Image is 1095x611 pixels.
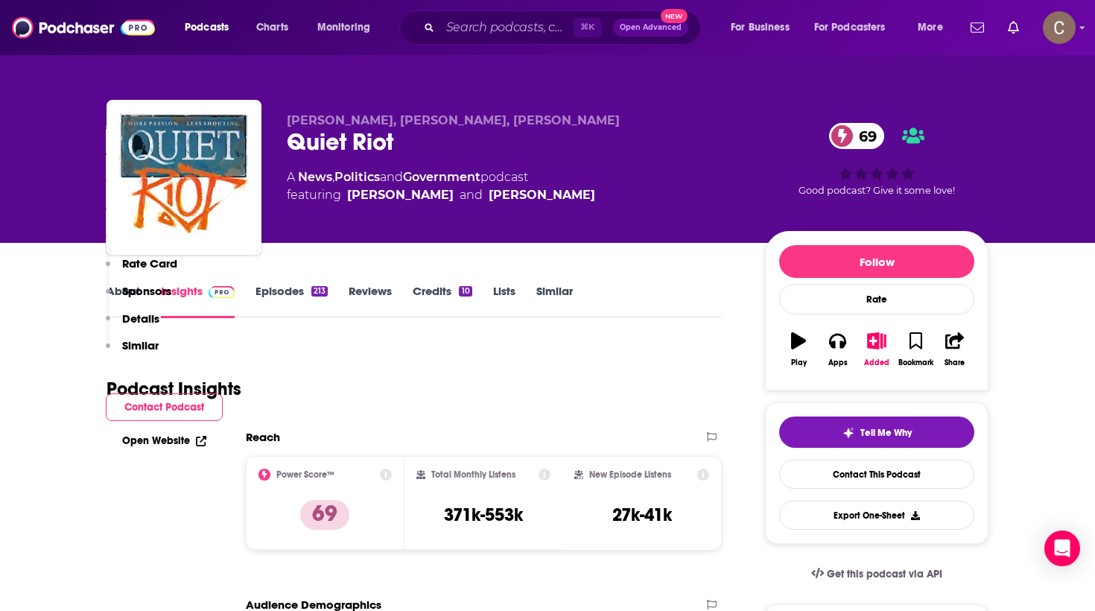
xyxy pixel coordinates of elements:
h2: New Episode Listens [589,469,671,480]
p: 69 [300,500,349,530]
a: Episodes213 [256,284,328,318]
button: Sponsors [106,284,171,311]
span: Open Advanced [620,24,682,31]
button: Bookmark [896,323,935,376]
p: Details [122,311,159,326]
button: Apps [818,323,857,376]
button: Details [106,311,159,339]
span: Podcasts [185,17,229,38]
a: Get this podcast via API [799,556,954,592]
button: tell me why sparkleTell Me Why [779,417,974,448]
h3: 371k-553k [444,504,523,526]
a: Show notifications dropdown [1002,15,1025,40]
button: open menu [804,16,907,39]
h3: 27k-41k [612,504,672,526]
span: Charts [256,17,288,38]
img: Podchaser - Follow, Share and Rate Podcasts [12,13,155,42]
button: open menu [174,16,248,39]
div: Added [864,358,889,367]
span: New [661,9,688,23]
h2: Power Score™ [276,469,334,480]
div: Search podcasts, credits, & more... [413,10,715,45]
div: Share [945,358,965,367]
a: Alex Andreou [489,186,595,204]
span: [PERSON_NAME], [PERSON_NAME], [PERSON_NAME] [287,113,620,127]
p: Similar [122,338,159,352]
span: 69 [844,123,884,149]
a: Charts [247,16,297,39]
span: More [918,17,943,38]
a: Credits10 [413,284,472,318]
span: Logged in as clay.bolton [1043,11,1076,44]
a: Lists [493,284,515,318]
button: Contact Podcast [106,393,223,421]
button: open menu [307,16,390,39]
span: ⌘ K [574,18,601,37]
a: News [298,170,332,184]
div: A podcast [287,168,595,204]
div: Play [791,358,807,367]
button: open menu [907,16,962,39]
a: Government [403,170,480,184]
button: Play [779,323,818,376]
a: Contact This Podcast [779,460,974,489]
span: For Podcasters [814,17,886,38]
img: User Profile [1043,11,1076,44]
a: Similar [536,284,573,318]
div: 69Good podcast? Give it some love! [765,113,988,206]
span: Get this podcast via API [827,568,942,580]
button: Share [936,323,974,376]
button: Follow [779,245,974,278]
a: 69 [829,123,884,149]
h2: Total Monthly Listens [431,469,515,480]
span: Monitoring [317,17,370,38]
button: open menu [720,16,808,39]
a: Show notifications dropdown [965,15,990,40]
span: Good podcast? Give it some love! [799,185,955,196]
a: Politics [334,170,380,184]
button: Open AdvancedNew [613,19,688,37]
a: Reviews [349,284,392,318]
span: Tell Me Why [860,427,912,439]
h2: Reach [246,430,280,444]
div: 213 [311,286,328,297]
span: and [460,186,483,204]
div: Open Intercom Messenger [1044,531,1080,566]
input: Search podcasts, credits, & more... [440,16,574,39]
div: Rate [779,284,974,314]
span: featuring [287,186,595,204]
button: Added [857,323,896,376]
img: tell me why sparkle [842,427,854,439]
button: Show profile menu [1043,11,1076,44]
div: Apps [828,358,848,367]
a: Naomi Smith [347,186,454,204]
span: and [380,170,403,184]
span: , [332,170,334,184]
button: Export One-Sheet [779,501,974,530]
span: For Business [731,17,790,38]
div: 10 [459,286,472,297]
img: Quiet Riot [110,103,258,252]
p: Sponsors [122,284,171,298]
button: Similar [106,338,159,366]
a: Open Website [122,434,206,447]
div: Bookmark [898,358,933,367]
